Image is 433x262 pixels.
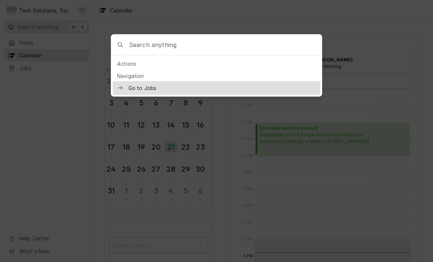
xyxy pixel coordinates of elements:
[111,34,322,97] div: Global Command Menu
[113,71,320,81] div: Navigation
[129,35,322,55] input: Search anything
[113,58,320,69] div: Actions
[113,58,320,95] div: Suggestions
[128,84,316,92] span: Go to Jobs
